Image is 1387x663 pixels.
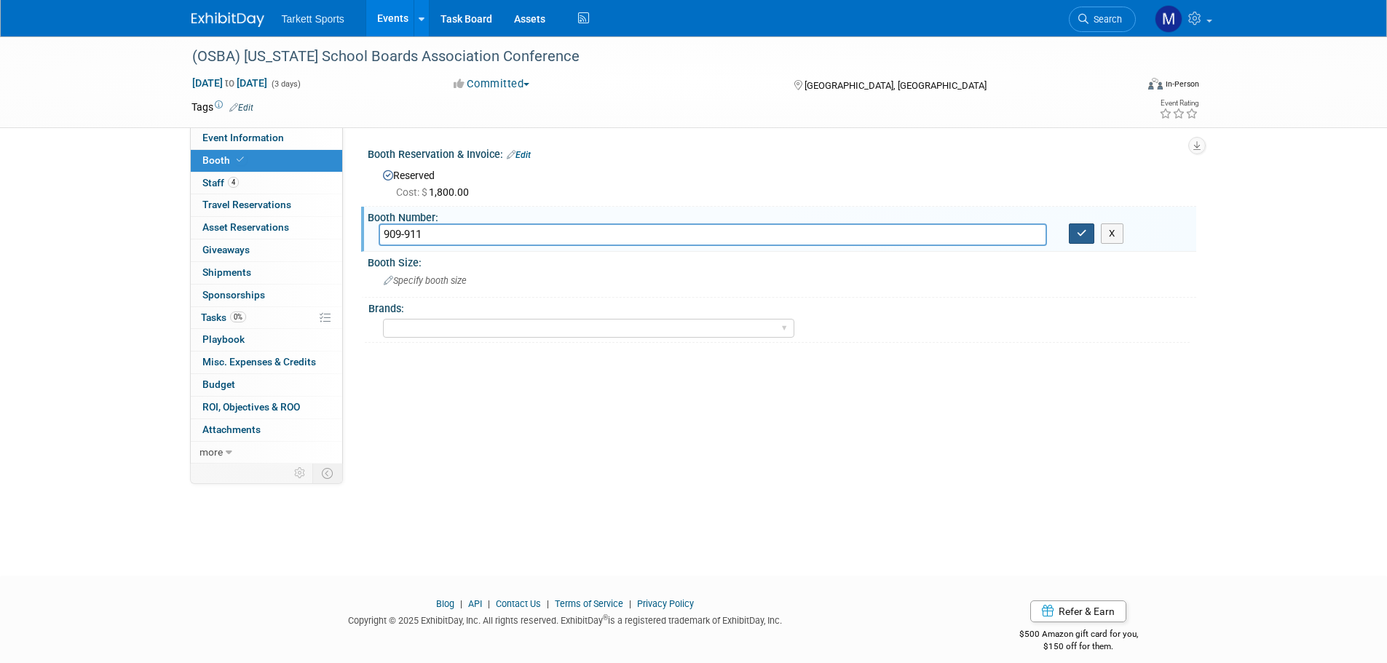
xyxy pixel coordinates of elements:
[436,598,454,609] a: Blog
[191,374,342,396] a: Budget
[961,619,1196,652] div: $500 Amazon gift card for you,
[191,172,342,194] a: Staff4
[191,285,342,306] a: Sponsorships
[191,397,342,418] a: ROI, Objectives & ROO
[191,217,342,239] a: Asset Reservations
[625,598,635,609] span: |
[191,194,342,216] a: Travel Reservations
[228,177,239,188] span: 4
[202,401,300,413] span: ROI, Objectives & ROO
[368,252,1196,270] div: Booth Size:
[191,352,342,373] a: Misc. Expenses & Credits
[202,266,251,278] span: Shipments
[187,44,1114,70] div: (OSBA) [US_STATE] School Boards Association Conference
[191,329,342,351] a: Playbook
[543,598,553,609] span: |
[396,186,429,198] span: Cost: $
[484,598,494,609] span: |
[191,419,342,441] a: Attachments
[368,298,1190,316] div: Brands:
[1155,5,1182,33] img: Mathieu Martel
[288,464,313,483] td: Personalize Event Tab Strip
[191,76,268,90] span: [DATE] [DATE]
[191,127,342,149] a: Event Information
[396,186,475,198] span: 1,800.00
[1148,78,1163,90] img: Format-Inperson.png
[191,12,264,27] img: ExhibitDay
[1069,7,1136,32] a: Search
[1088,14,1122,25] span: Search
[282,13,344,25] span: Tarkett Sports
[230,311,246,322] span: 0%
[1159,100,1198,107] div: Event Rating
[805,80,987,91] span: [GEOGRAPHIC_DATA], [GEOGRAPHIC_DATA]
[368,207,1196,225] div: Booth Number:
[199,446,223,458] span: more
[379,164,1185,199] div: Reserved
[237,156,244,164] i: Booth reservation complete
[555,598,623,609] a: Terms of Service
[202,177,239,188] span: Staff
[1050,76,1200,98] div: Event Format
[191,442,342,464] a: more
[457,598,466,609] span: |
[191,262,342,284] a: Shipments
[191,239,342,261] a: Giveaways
[191,100,253,114] td: Tags
[202,244,250,255] span: Giveaways
[201,311,246,323] span: Tasks
[1030,600,1126,622] a: Refer & Earn
[637,598,694,609] a: Privacy Policy
[229,103,253,113] a: Edit
[202,132,284,143] span: Event Information
[191,307,342,329] a: Tasks0%
[223,77,237,89] span: to
[961,640,1196,653] div: $150 off for them.
[468,598,482,609] a: API
[202,378,235,390] span: Budget
[202,424,261,435] span: Attachments
[384,275,467,286] span: Specify booth size
[448,76,535,92] button: Committed
[191,611,940,627] div: Copyright © 2025 ExhibitDay, Inc. All rights reserved. ExhibitDay is a registered trademark of Ex...
[191,150,342,172] a: Booth
[202,333,245,345] span: Playbook
[202,289,265,301] span: Sponsorships
[312,464,342,483] td: Toggle Event Tabs
[507,150,531,160] a: Edit
[270,79,301,89] span: (3 days)
[368,143,1196,162] div: Booth Reservation & Invoice:
[1165,79,1199,90] div: In-Person
[202,356,316,368] span: Misc. Expenses & Credits
[1101,223,1123,244] button: X
[496,598,541,609] a: Contact Us
[202,221,289,233] span: Asset Reservations
[202,199,291,210] span: Travel Reservations
[202,154,247,166] span: Booth
[603,614,608,622] sup: ®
